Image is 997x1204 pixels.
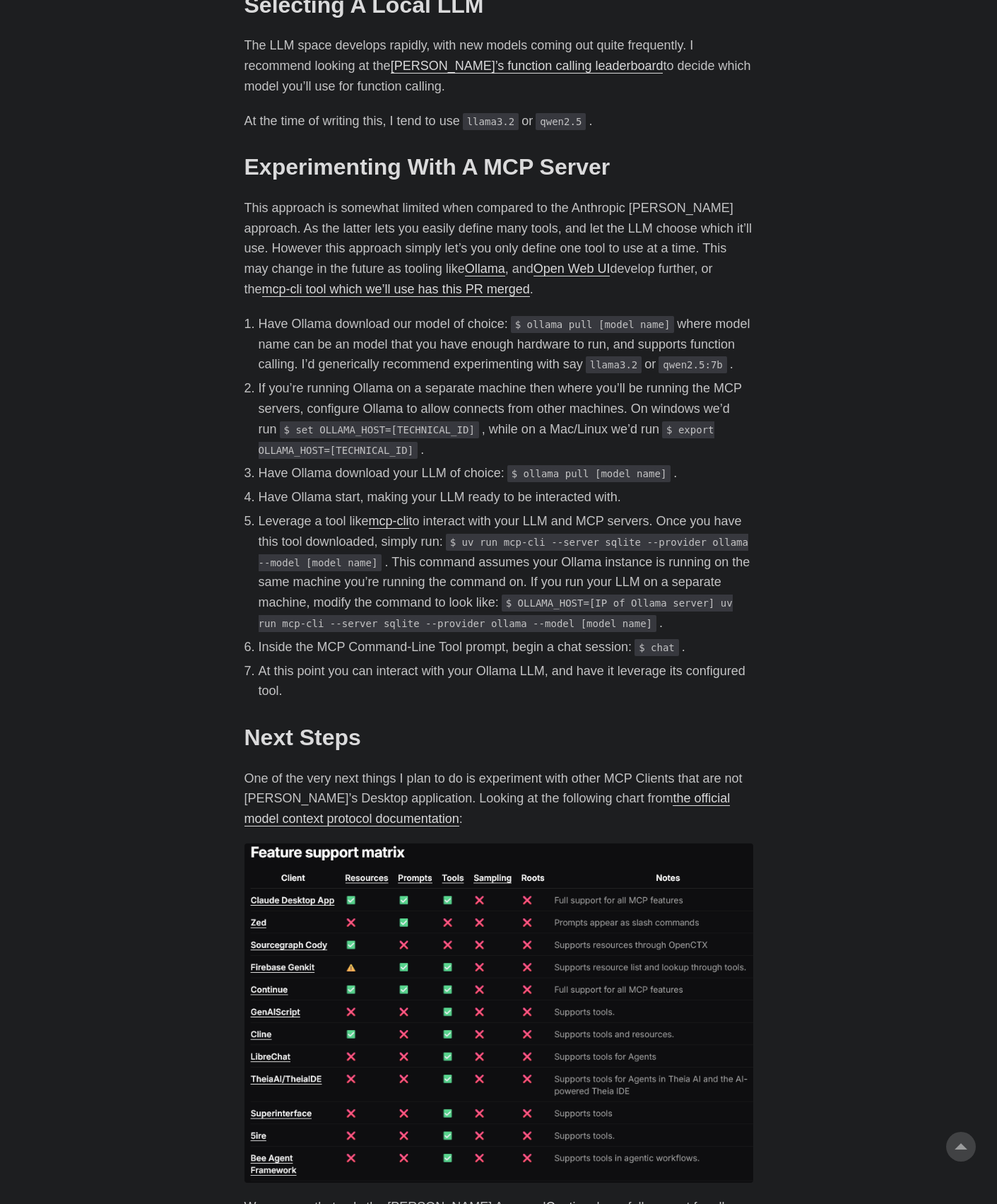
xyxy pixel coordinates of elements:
[586,356,642,373] code: llama3.2
[280,421,479,438] code: $ set OLLAMA_HOST=[TECHNICAL_ID]
[659,356,726,373] code: qwen2.5:7b
[244,153,753,180] h2: Experimenting With A MCP Server
[391,59,663,73] a: [PERSON_NAME]’s function calling leaderboard
[635,639,679,656] code: $ chat
[533,262,610,276] a: Open Web UI
[244,35,753,96] p: The LLM space develops rapidly, with new models coming out quite frequently. I recommend looking ...
[259,511,753,633] li: Leverage a tool like to interact with your LLM and MCP servers. Once you have this tool downloade...
[259,595,733,632] code: $ OLLAMA_HOST=[IP of Ollama server] uv run mcp-cli --server sqlite --provider ollama --model [mod...
[244,111,753,131] p: At the time of writing this, I tend to use or .
[259,314,753,375] li: Have Ollama download our model of choice: where model name can be an model that you have enough h...
[244,198,753,300] p: This approach is somewhat limited when compared to the Anthropic [PERSON_NAME] approach. As the l...
[463,113,519,130] code: llama3.2
[259,487,753,508] li: Have Ollama start, making your LLM ready to be interacted with.
[946,1132,976,1162] a: go to top
[259,637,753,657] li: Inside the MCP Command-Line Tool prompt, begin a chat session: .
[511,316,675,333] code: $ ollama pull [model name]
[262,282,530,296] a: mcp-cli tool which we’ll use has this PR merged
[536,113,586,130] code: qwen2.5
[259,421,714,459] code: $ export OLLAMA_HOST=[TECHNICAL_ID]
[465,262,505,276] a: Ollama
[259,378,753,460] li: If you’re running Ollama on a separate machine then where you’ll be running the MCP servers, conf...
[244,768,753,829] p: One of the very next things I plan to do is experiment with other MCP Clients that are not [PERSO...
[259,661,753,702] li: At this point you can interact with your Ollama LLM, and have it leverage its configured tool.
[259,534,749,571] code: $ uv run mcp-cli --server sqlite --provider ollama --model [model name]
[507,465,671,482] code: $ ollama pull [model name]
[259,463,753,484] li: Have Ollama download your LLM of choice: .
[369,514,409,528] a: mcp-cli
[244,724,753,751] h2: Next Steps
